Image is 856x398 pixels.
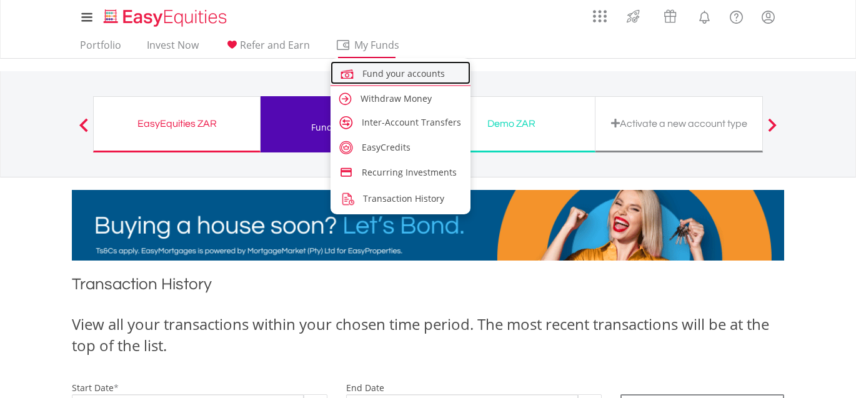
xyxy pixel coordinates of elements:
[331,61,470,84] a: fund.svg Fund your accounts
[336,37,417,53] span: My Funds
[311,121,377,134] div: Funds to invest:
[361,92,432,104] span: Withdraw Money
[331,186,470,209] a: transaction-history.png Transaction History
[660,6,680,26] img: vouchers-v2.svg
[72,382,114,394] label: start date
[362,116,461,128] span: Inter-Account Transfers
[142,39,204,58] a: Invest Now
[362,141,411,153] span: EasyCredits
[339,191,356,207] img: transaction-history.png
[363,192,444,204] span: Transaction History
[652,3,689,26] a: Vouchers
[346,382,384,394] label: end date
[75,39,126,58] a: Portfolio
[689,3,720,28] a: Notifications
[101,7,232,28] img: EasyEquities_Logo.png
[339,66,356,82] img: fund.svg
[101,115,252,132] div: EasyEquities ZAR
[435,115,587,132] div: Demo ZAR
[623,6,644,26] img: thrive-v2.svg
[362,166,457,178] span: Recurring Investments
[219,39,315,58] a: Refer and Earn
[339,166,353,179] img: credit-card.svg
[593,9,607,23] img: grid-menu-icon.svg
[339,116,353,129] img: account-transfer.svg
[337,91,354,107] img: caret-right.svg
[72,314,784,357] div: View all your transactions within your chosen time period. The most recent transactions will be a...
[362,67,445,79] span: Fund your accounts
[603,115,755,132] div: Activate a new account type
[752,3,784,31] a: My Profile
[331,136,470,156] a: easy-credits.svg EasyCredits
[72,273,784,301] h1: Transaction History
[72,190,784,261] img: EasyMortage Promotion Banner
[331,86,470,109] a: caret-right.svg Withdraw Money
[585,3,615,23] a: AppsGrid
[339,141,353,154] img: easy-credits.svg
[331,111,470,131] a: account-transfer.svg Inter-Account Transfers
[268,104,421,121] div: TFSA
[720,3,752,28] a: FAQ's and Support
[331,161,470,181] a: credit-card.svg Recurring Investments
[240,38,310,52] span: Refer and Earn
[99,3,232,28] a: Home page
